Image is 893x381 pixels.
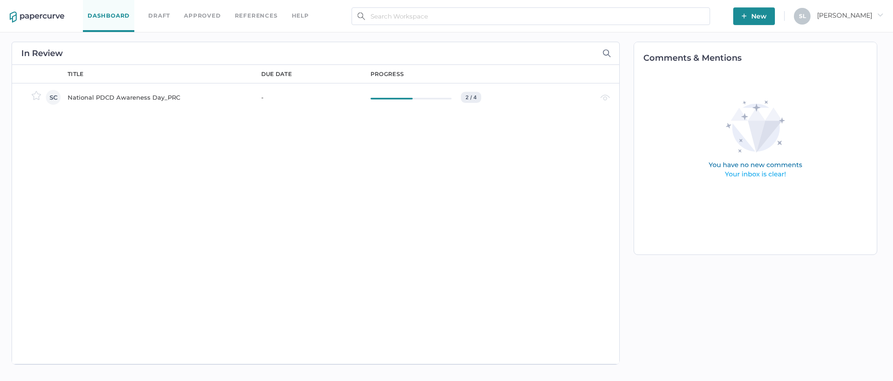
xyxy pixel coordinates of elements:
img: search.bf03fe8b.svg [358,13,365,20]
img: search-icon-expand.c6106642.svg [603,49,611,57]
input: Search Workspace [352,7,710,25]
img: papercurve-logo-colour.7244d18c.svg [10,12,64,23]
div: SC [46,90,61,105]
div: progress [371,70,404,78]
h2: In Review [21,49,63,57]
span: New [742,7,767,25]
img: eye-light-gray.b6d092a5.svg [600,95,610,101]
div: due date [261,70,292,78]
h2: Comments & Mentions [643,54,877,62]
img: comments-empty-state.0193fcf7.svg [689,93,822,186]
i: arrow_right [877,12,883,18]
img: star-inactive.70f2008a.svg [31,91,41,100]
a: Approved [184,11,220,21]
div: help [292,11,309,21]
div: title [68,70,84,78]
a: Draft [148,11,170,21]
a: References [235,11,278,21]
img: plus-white.e19ec114.svg [742,13,747,19]
div: National PDCD Awareness Day_PRC [68,92,250,103]
td: - [252,83,361,111]
span: S L [799,13,806,19]
button: New [733,7,775,25]
span: [PERSON_NAME] [817,11,883,19]
div: 2 / 4 [461,92,481,103]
